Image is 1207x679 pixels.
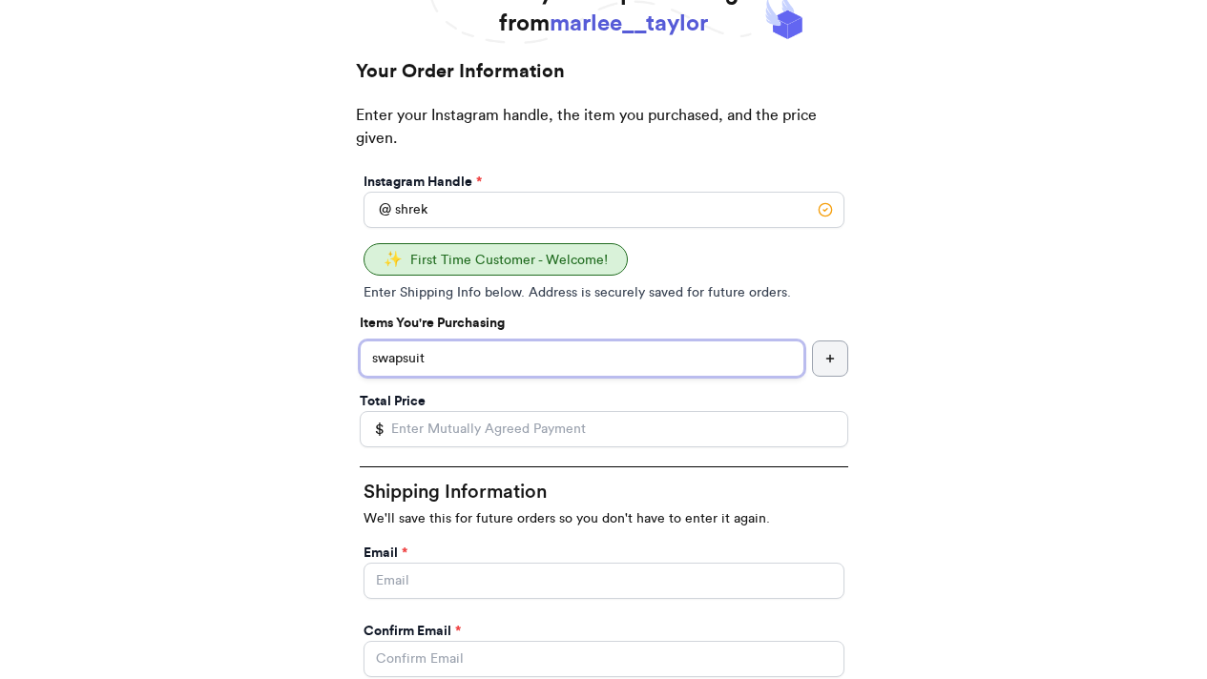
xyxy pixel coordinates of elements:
[364,563,844,599] input: Email
[360,340,804,377] input: ex.funky hat
[364,192,391,228] div: @
[364,173,482,192] label: Instagram Handle
[410,254,608,267] span: First Time Customer - Welcome!
[550,12,708,35] span: marlee__taylor
[364,641,844,677] input: Confirm Email
[364,544,407,563] label: Email
[360,392,426,411] label: Total Price
[364,283,844,302] p: Enter Shipping Info below. Address is securely saved for future orders.
[364,509,844,528] p: We'll save this for future orders so you don't have to enter it again.
[356,58,852,104] h2: Your Order Information
[356,104,852,169] p: Enter your Instagram handle, the item you purchased, and the price given.
[360,411,385,447] div: $
[364,479,844,505] h2: Shipping Information
[360,314,848,333] p: Items You're Purchasing
[384,252,403,267] span: ✨
[360,411,848,447] input: Enter Mutually Agreed Payment
[364,622,461,641] label: Confirm Email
